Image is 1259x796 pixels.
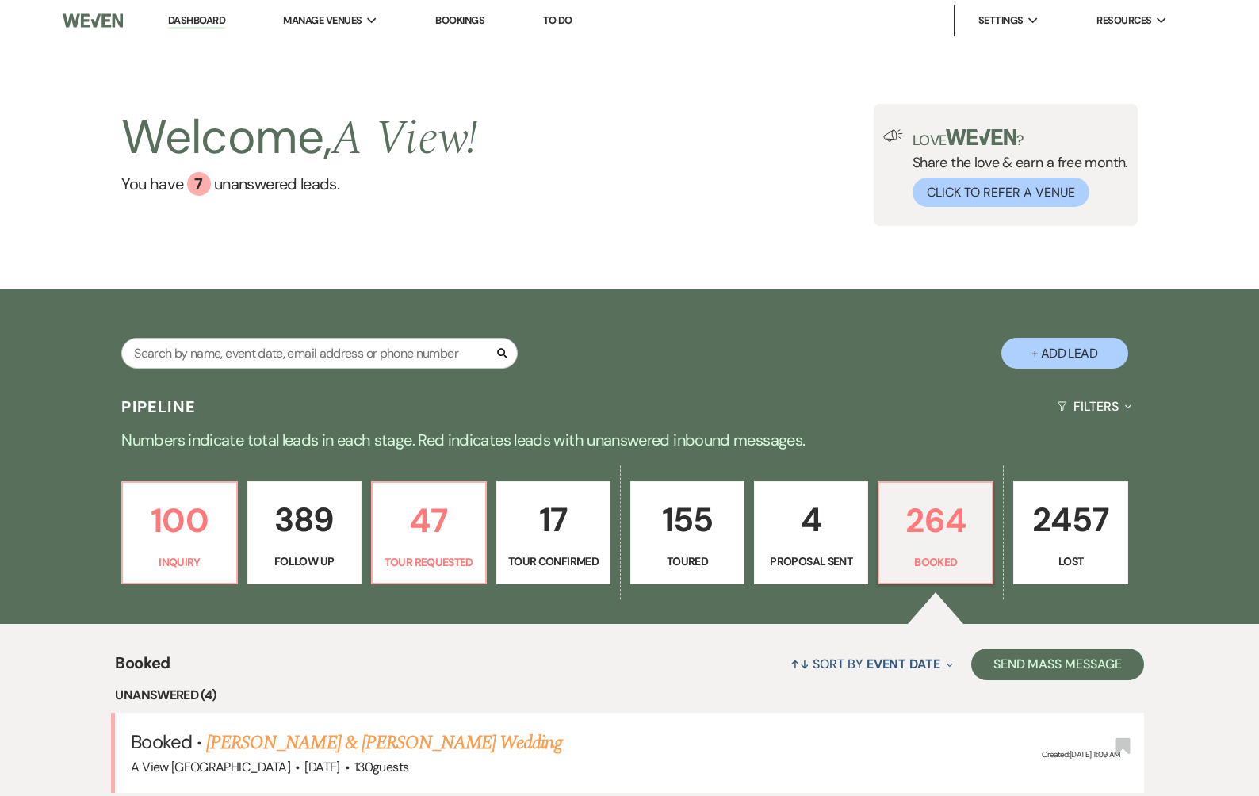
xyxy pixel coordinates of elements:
p: 264 [889,494,982,547]
span: A View ! [331,102,478,175]
span: Event Date [867,656,940,672]
a: Bookings [435,13,484,27]
a: 17Tour Confirmed [496,481,610,584]
div: 7 [187,172,211,196]
p: 100 [132,494,226,547]
p: 389 [258,493,351,546]
button: Filters [1050,385,1137,427]
p: Numbers indicate total leads in each stage. Red indicates leads with unanswered inbound messages. [59,427,1200,453]
img: weven-logo-green.svg [946,129,1016,145]
p: 17 [507,493,600,546]
li: Unanswered (4) [115,685,1143,706]
span: ↑↓ [790,656,809,672]
span: [DATE] [304,759,339,775]
button: Sort By Event Date [784,643,959,685]
span: Resources [1096,13,1151,29]
span: A View [GEOGRAPHIC_DATA] [131,759,290,775]
a: 4Proposal Sent [754,481,868,584]
button: Send Mass Message [971,649,1144,680]
span: Settings [978,13,1024,29]
button: + Add Lead [1001,338,1128,369]
p: Love ? [913,129,1128,147]
a: 100Inquiry [121,481,237,584]
img: loud-speaker-illustration.svg [883,129,903,142]
p: 155 [641,493,734,546]
a: 389Follow Up [247,481,362,584]
a: 47Tour Requested [371,481,487,584]
p: Proposal Sent [764,553,858,570]
h2: Welcome, [121,104,477,172]
p: 4 [764,493,858,546]
p: 2457 [1024,493,1117,546]
img: Weven Logo [63,4,123,37]
span: Booked [131,729,191,754]
p: Toured [641,553,734,570]
a: Dashboard [168,13,225,29]
a: 155Toured [630,481,744,584]
button: Click to Refer a Venue [913,178,1089,207]
a: 264Booked [878,481,993,584]
p: Follow Up [258,553,351,570]
div: Share the love & earn a free month. [903,129,1128,207]
p: Lost [1024,553,1117,570]
p: 47 [382,494,476,547]
a: To Do [543,13,572,27]
span: Booked [115,651,170,685]
p: Tour Confirmed [507,553,600,570]
a: You have 7 unanswered leads. [121,172,477,196]
span: 130 guests [354,759,408,775]
span: Manage Venues [283,13,362,29]
input: Search by name, event date, email address or phone number [121,338,518,369]
h3: Pipeline [121,396,196,418]
p: Inquiry [132,553,226,571]
span: Created: [DATE] 11:09 AM [1042,749,1119,760]
a: [PERSON_NAME] & [PERSON_NAME] Wedding [206,729,561,757]
p: Tour Requested [382,553,476,571]
p: Booked [889,553,982,571]
a: 2457Lost [1013,481,1127,584]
